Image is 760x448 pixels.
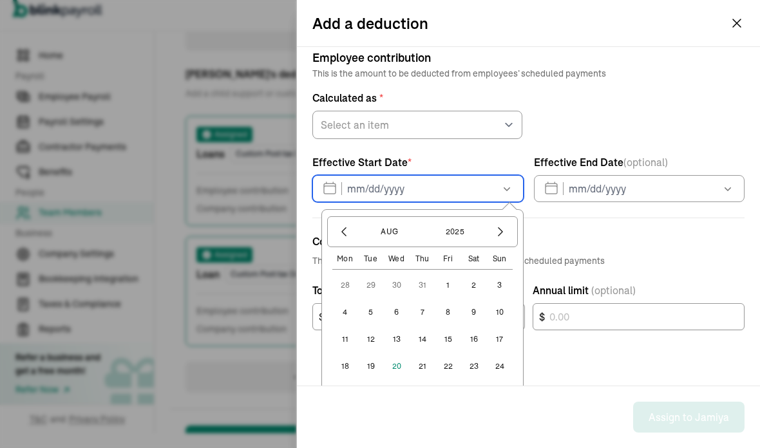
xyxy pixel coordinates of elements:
[384,353,410,379] button: 20
[424,221,486,243] button: 2025
[487,380,513,406] button: 31
[435,380,461,406] button: 29
[487,254,513,264] div: Sun
[623,156,668,169] span: (optional)
[384,326,410,352] button: 13
[332,353,358,379] button: 18
[312,13,428,33] h2: Add a deduction
[435,353,461,379] button: 22
[332,254,358,264] div: Mon
[533,283,745,298] label: Annual limit
[384,272,410,298] button: 30
[312,234,745,249] h4: Contribution Settings
[435,254,461,264] div: Fri
[487,272,513,298] button: 3
[591,283,636,298] span: (optional)
[358,272,384,298] button: 29
[312,67,745,80] p: This is the amount to be deducted from employees’ scheduled payments
[312,254,745,267] p: This is the amount to be deducted from employees scheduled payments
[487,353,513,379] button: 24
[487,299,513,325] button: 10
[312,90,522,106] label: Calculated as
[633,402,745,433] button: Assign to Jamiya
[410,326,435,352] button: 14
[358,380,384,406] button: 26
[461,272,487,298] button: 2
[461,326,487,352] button: 16
[461,380,487,406] button: 30
[435,326,461,352] button: 15
[332,326,358,352] button: 11
[461,353,487,379] button: 23
[534,175,745,202] input: mm/dd/yyyy
[461,299,487,325] button: 9
[358,299,384,325] button: 5
[410,299,435,325] button: 7
[384,299,410,325] button: 6
[461,254,487,264] div: Sat
[410,272,435,298] button: 31
[410,254,435,264] div: Thu
[332,272,358,298] button: 28
[539,309,545,324] span: $
[312,303,525,330] input: 0.00
[358,353,384,379] button: 19
[332,380,358,406] button: 25
[384,254,410,264] div: Wed
[312,175,524,202] input: mm/dd/yyyy
[487,326,513,352] button: 17
[410,353,435,379] button: 21
[312,283,525,298] label: Total contribution amount
[319,309,325,324] span: $
[359,221,421,243] button: Aug
[534,154,668,170] span: Effective End Date
[410,380,435,406] button: 28
[533,303,745,330] input: 0.00
[435,299,461,325] button: 8
[332,299,358,325] button: 4
[384,380,410,406] button: 27
[358,254,384,264] div: Tue
[358,326,384,352] button: 12
[312,49,745,67] h4: Employee contribution
[312,154,412,170] span: Effective Start Date
[435,272,461,298] button: 1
